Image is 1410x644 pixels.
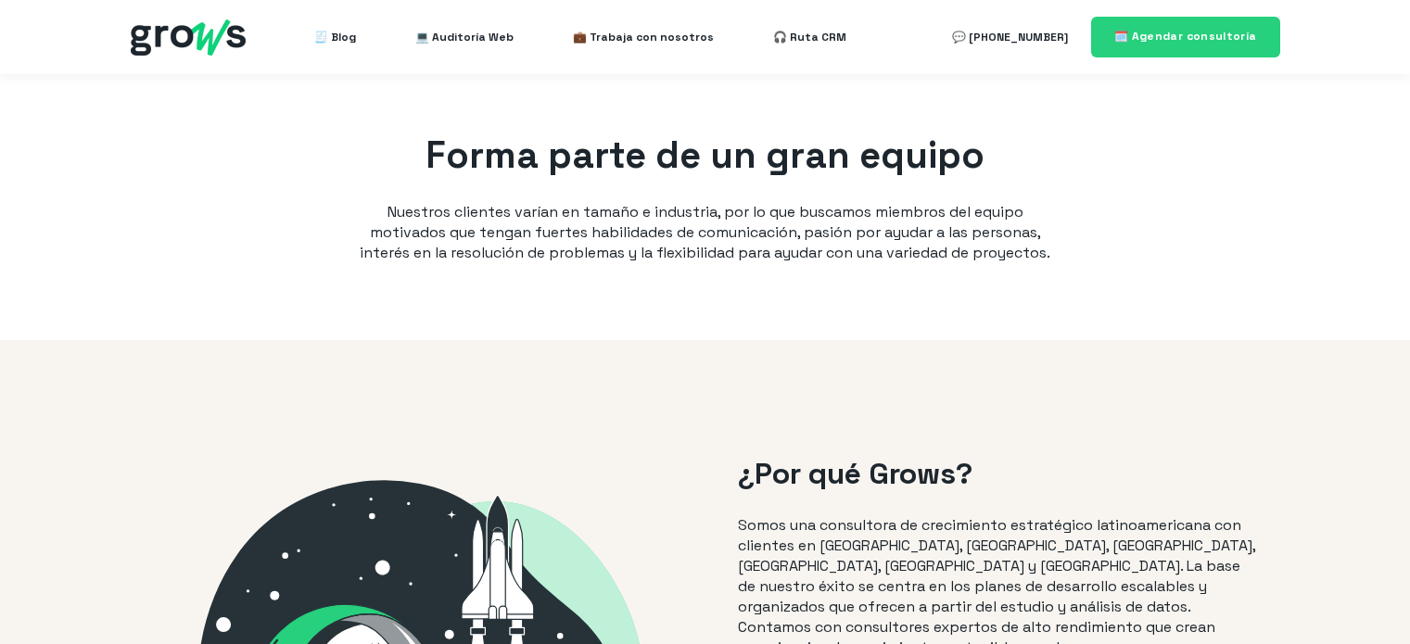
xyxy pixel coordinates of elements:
h2: ¿Por qué Grows? [738,453,1261,495]
a: 💼 Trabaja con nosotros [573,19,714,56]
a: 💻 Auditoría Web [415,19,514,56]
a: 🧾 Blog [314,19,356,56]
span: 🗓️ Agendar consultoría [1114,29,1257,44]
a: 💬 [PHONE_NUMBER] [952,19,1068,56]
h1: Forma parte de un gran equipo [353,130,1058,182]
a: 🗓️ Agendar consultoría [1091,17,1280,57]
a: 🎧 Ruta CRM [773,19,846,56]
img: grows - hubspot [131,19,246,56]
p: Nuestros clientes varían en tamaño e industria, por lo que buscamos miembros del equipo motivados... [353,202,1058,263]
